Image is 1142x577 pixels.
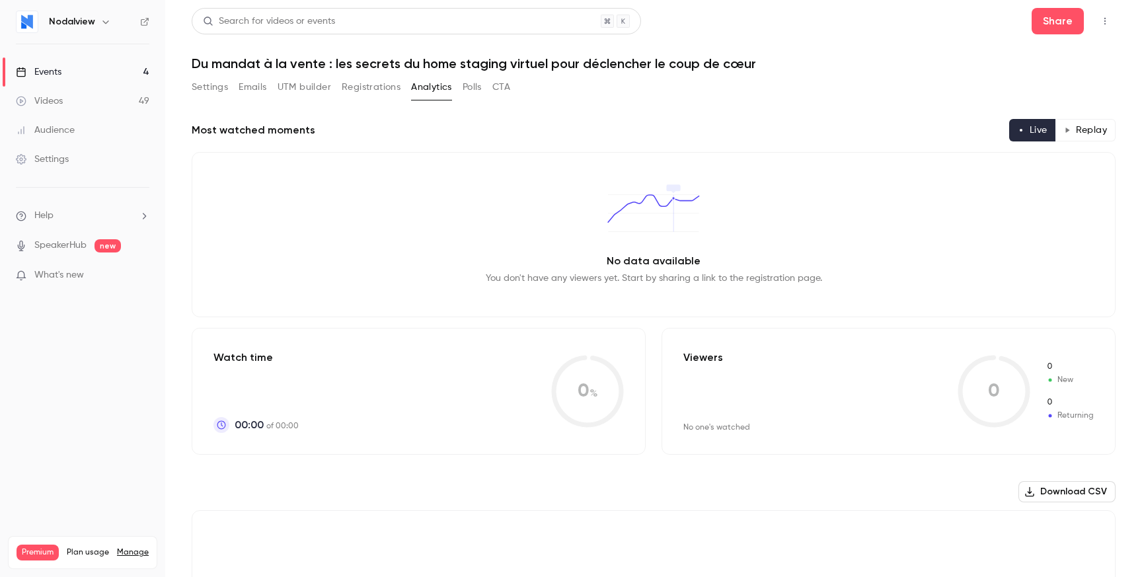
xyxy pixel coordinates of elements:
[192,77,228,98] button: Settings
[342,77,400,98] button: Registrations
[683,350,723,365] p: Viewers
[34,268,84,282] span: What's new
[1046,397,1094,408] span: Returning
[239,77,266,98] button: Emails
[16,95,63,108] div: Videos
[235,417,264,433] span: 00:00
[16,124,75,137] div: Audience
[1009,119,1056,141] button: Live
[235,417,299,433] p: of 00:00
[278,77,331,98] button: UTM builder
[1046,410,1094,422] span: Returning
[1046,361,1094,373] span: New
[34,209,54,223] span: Help
[463,77,482,98] button: Polls
[16,209,149,223] li: help-dropdown-opener
[203,15,335,28] div: Search for videos or events
[192,56,1116,71] h1: Du mandat à la vente : les secrets du home staging virtuel pour déclencher le coup de cœur
[192,122,315,138] h2: Most watched moments
[1018,481,1116,502] button: Download CSV
[67,547,109,558] span: Plan usage
[133,270,149,282] iframe: Noticeable Trigger
[1055,119,1116,141] button: Replay
[16,65,61,79] div: Events
[1032,8,1084,34] button: Share
[49,15,95,28] h6: Nodalview
[17,11,38,32] img: Nodalview
[17,545,59,560] span: Premium
[16,153,69,166] div: Settings
[411,77,452,98] button: Analytics
[95,239,121,252] span: new
[607,253,701,269] p: No data available
[486,272,822,285] p: You don't have any viewers yet. Start by sharing a link to the registration page.
[117,547,149,558] a: Manage
[492,77,510,98] button: CTA
[34,239,87,252] a: SpeakerHub
[213,350,299,365] p: Watch time
[1046,374,1094,386] span: New
[683,422,750,433] div: No one's watched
